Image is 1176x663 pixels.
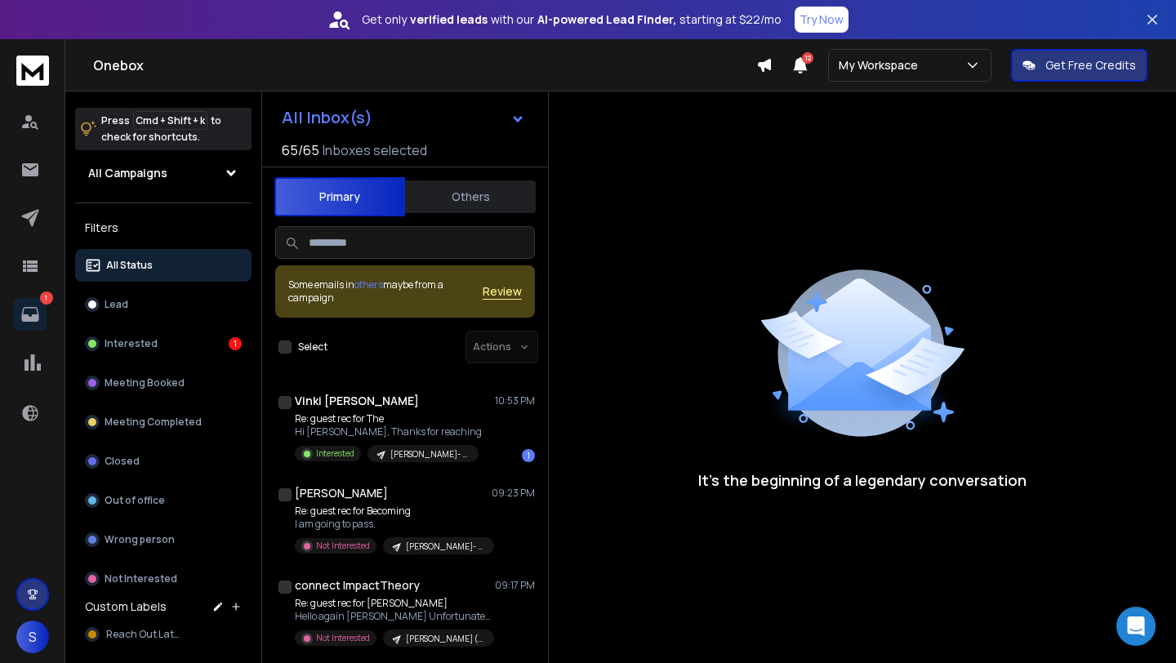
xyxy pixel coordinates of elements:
p: Meeting Completed [105,416,202,429]
p: Meeting Booked [105,376,185,389]
h1: [PERSON_NAME] [295,485,388,501]
p: Press to check for shortcuts. [101,113,221,145]
a: 1 [14,298,47,331]
button: All Campaigns [75,157,252,189]
p: Wrong person [105,533,175,546]
strong: verified leads [410,11,488,28]
p: [PERSON_NAME]- Batch #12 [406,541,484,553]
p: Hello again [PERSON_NAME] Unfortunately we [295,610,491,623]
p: I am going to pass, [295,518,491,531]
p: All Status [106,259,153,272]
button: Reach Out Later [75,618,252,651]
div: Some emails in maybe from a campaign [288,278,483,305]
h1: connect ImpactTheory [295,577,420,594]
strong: AI-powered Lead Finder, [537,11,676,28]
button: All Status [75,249,252,282]
p: It’s the beginning of a legendary conversation [698,469,1027,492]
p: Not Interested [105,572,177,585]
p: Re: guest rec for [PERSON_NAME] [295,597,491,610]
span: Reach Out Later [106,628,183,641]
p: Lead [105,298,128,311]
label: Select [298,340,327,354]
button: All Inbox(s) [269,101,538,134]
button: Interested1 [75,327,252,360]
p: Re: guest rec for The [295,412,482,425]
button: Primary [274,177,405,216]
p: Get Free Credits [1045,57,1136,73]
button: Others [405,179,536,215]
p: 09:17 PM [495,579,535,592]
p: Get only with our starting at $22/mo [362,11,782,28]
p: Not Interested [316,632,370,644]
p: 09:23 PM [492,487,535,500]
h1: Vinki [PERSON_NAME] [295,393,419,409]
button: S [16,621,49,653]
span: others [354,278,383,291]
img: logo [16,56,49,86]
button: Lead [75,288,252,321]
p: My Workspace [839,57,924,73]
p: [PERSON_NAME] (Complete)- Batch #2 [406,633,484,645]
p: Try Now [800,11,844,28]
button: Get Free Credits [1011,49,1147,82]
h1: All Inbox(s) [282,109,372,126]
button: Wrong person [75,523,252,556]
p: Hi [PERSON_NAME], Thanks for reaching [295,425,482,438]
div: Open Intercom Messenger [1116,607,1156,646]
p: 1 [40,291,53,305]
p: Interested [105,337,158,350]
button: Not Interested [75,563,252,595]
p: Closed [105,455,140,468]
h3: Custom Labels [85,598,167,615]
button: Meeting Booked [75,367,252,399]
div: 1 [522,449,535,462]
div: 1 [229,337,242,350]
button: Meeting Completed [75,406,252,438]
button: Review [483,283,522,300]
p: Out of office [105,494,165,507]
button: Try Now [795,7,849,33]
p: 10:53 PM [495,394,535,407]
p: Interested [316,447,354,460]
p: Re: guest rec for Becoming [295,505,491,518]
h1: All Campaigns [88,165,167,181]
h3: Filters [75,216,252,239]
span: 12 [802,52,813,64]
span: 65 / 65 [282,140,319,160]
button: Out of office [75,484,252,517]
span: Cmd + Shift + k [133,111,207,130]
p: Not Interested [316,540,370,552]
h3: Inboxes selected [323,140,427,160]
button: Closed [75,445,252,478]
p: [PERSON_NAME]- Batch #7 [390,448,469,461]
h1: Onebox [93,56,756,75]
